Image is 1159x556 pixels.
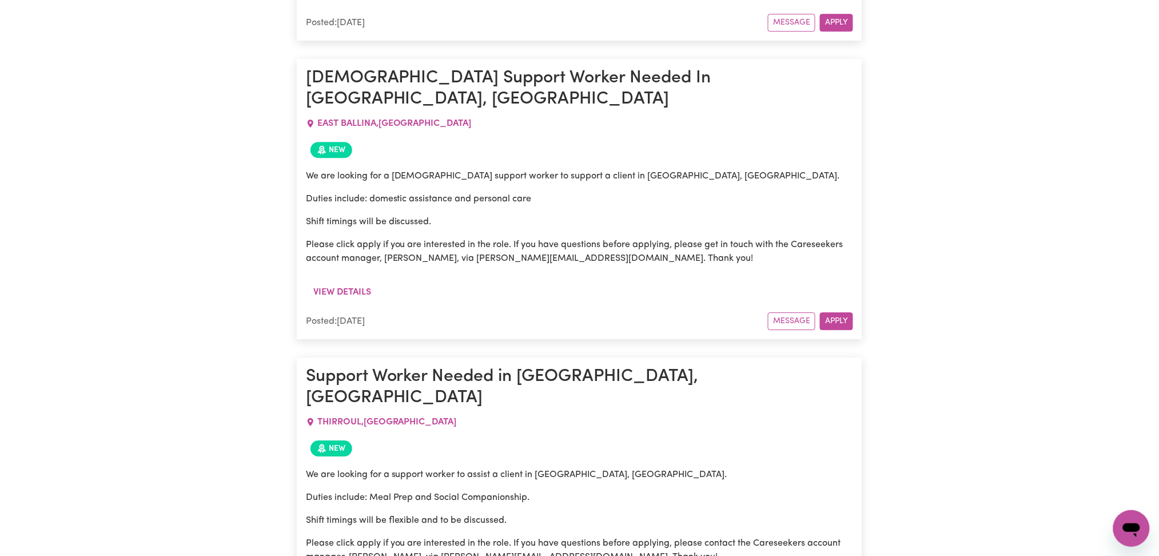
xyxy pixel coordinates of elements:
[1113,510,1150,547] iframe: Button to launch messaging window
[306,281,379,303] button: View details
[820,14,853,31] button: Apply for this job
[306,468,854,482] p: We are looking for a support worker to assist a client in [GEOGRAPHIC_DATA], [GEOGRAPHIC_DATA].
[310,440,352,456] span: Job posted within the last 30 days
[768,312,815,330] button: Message
[306,238,854,265] p: Please click apply if you are interested in the role. If you have questions before applying, plea...
[306,514,854,527] p: Shift timings will be flexible and to be discussed.
[768,14,815,31] button: Message
[306,169,854,183] p: We are looking for a [DEMOGRAPHIC_DATA] support worker to support a client in [GEOGRAPHIC_DATA], ...
[317,418,457,427] span: THIRROUL , [GEOGRAPHIC_DATA]
[306,68,854,110] h1: [DEMOGRAPHIC_DATA] Support Worker Needed In [GEOGRAPHIC_DATA], [GEOGRAPHIC_DATA]
[317,119,472,128] span: EAST BALLINA , [GEOGRAPHIC_DATA]
[306,315,768,328] div: Posted: [DATE]
[310,142,352,158] span: Job posted within the last 30 days
[306,215,854,229] p: Shift timings will be discussed.
[820,312,853,330] button: Apply for this job
[306,16,768,30] div: Posted: [DATE]
[306,192,854,206] p: Duties include: domestic assistance and personal care
[306,367,854,408] h1: Support Worker Needed in [GEOGRAPHIC_DATA], [GEOGRAPHIC_DATA]
[306,491,854,505] p: Duties include: Meal Prep and Social Companionship.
